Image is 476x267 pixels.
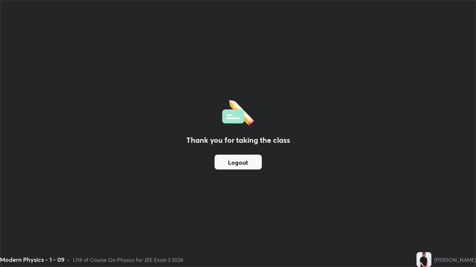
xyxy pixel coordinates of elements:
[73,256,183,264] div: L114 of Course On Physics for JEE Excel 3 2026
[186,135,290,146] h2: Thank you for taking the class
[416,252,431,267] img: a4c94a1eef7543cf89a495a7deb2b920.jpg
[434,256,476,264] div: [PERSON_NAME]
[215,155,262,169] button: Logout
[67,256,70,264] div: •
[222,98,254,126] img: offlineFeedback.1438e8b3.svg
